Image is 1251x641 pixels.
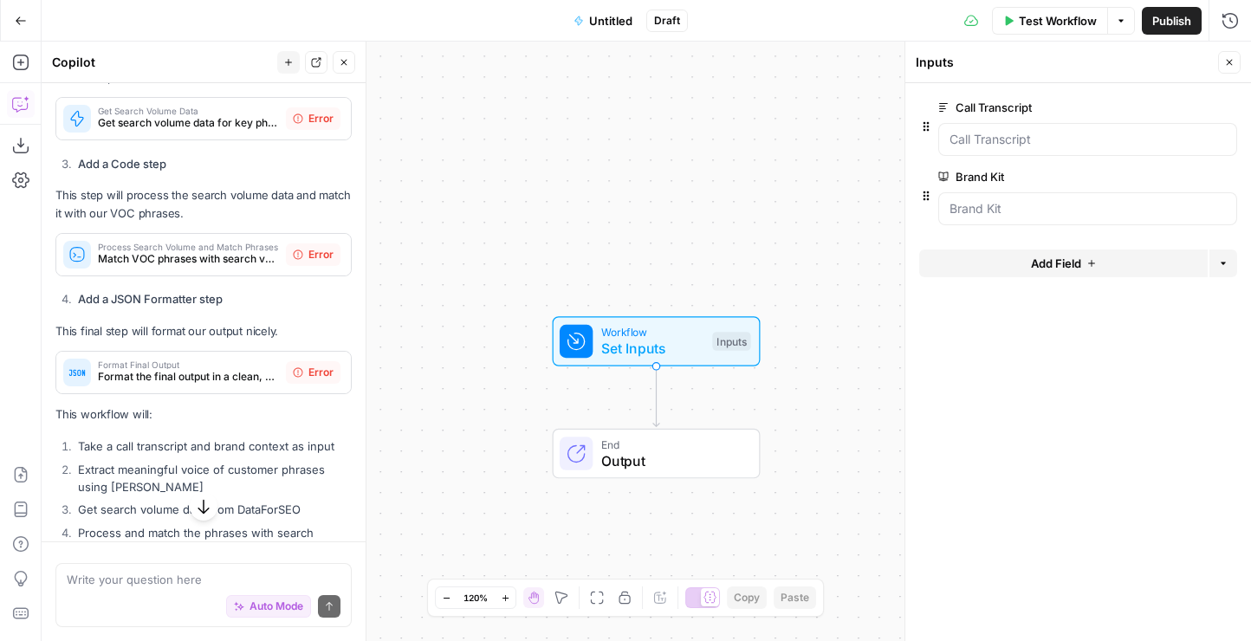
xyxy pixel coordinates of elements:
[98,115,279,131] span: Get search volume data for key phrases
[496,429,818,479] div: EndOutput
[1031,255,1081,272] span: Add Field
[938,168,1139,185] label: Brand Kit
[653,366,659,427] g: Edge from start to end
[950,200,1226,217] input: Brand Kit
[55,186,352,223] p: This step will process the search volume data and match it with our VOC phrases.
[308,365,334,380] span: Error
[496,316,818,366] div: WorkflowSet InputsInputs
[734,590,760,605] span: Copy
[601,324,704,340] span: Workflow
[98,243,279,251] span: Process Search Volume and Match Phrases
[1152,12,1191,29] span: Publish
[78,157,166,171] strong: Add a Code step
[589,12,632,29] span: Untitled
[98,251,279,267] span: Match VOC phrases with search volume data and extrapolate for long-tail phrases
[601,436,742,452] span: End
[78,292,223,306] strong: Add a JSON Formatter step
[919,249,1208,277] button: Add Field
[74,524,352,559] li: Process and match the phrases with search volume data
[712,332,750,351] div: Inputs
[654,13,680,29] span: Draft
[916,54,1213,71] div: Inputs
[727,586,767,609] button: Copy
[55,322,352,340] p: This final step will format our output nicely.
[563,7,643,35] button: Untitled
[1019,12,1097,29] span: Test Workflow
[226,595,311,618] button: Auto Mode
[938,99,1139,116] label: Call Transcript
[55,405,352,424] p: This workflow will:
[52,54,272,71] div: Copilot
[308,111,334,126] span: Error
[308,247,334,262] span: Error
[950,131,1226,148] input: Call Transcript
[774,586,816,609] button: Paste
[74,461,352,495] li: Extract meaningful voice of customer phrases using [PERSON_NAME]
[781,590,809,605] span: Paste
[1142,7,1202,35] button: Publish
[98,107,279,115] span: Get Search Volume Data
[74,501,352,518] li: Get search volume data from DataForSEO
[98,369,279,385] span: Format the final output in a clean, organized way
[992,7,1107,35] button: Test Workflow
[463,591,488,605] span: 120%
[250,599,303,614] span: Auto Mode
[74,437,352,455] li: Take a call transcript and brand context as input
[601,450,742,471] span: Output
[98,360,279,369] span: Format Final Output
[601,338,704,359] span: Set Inputs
